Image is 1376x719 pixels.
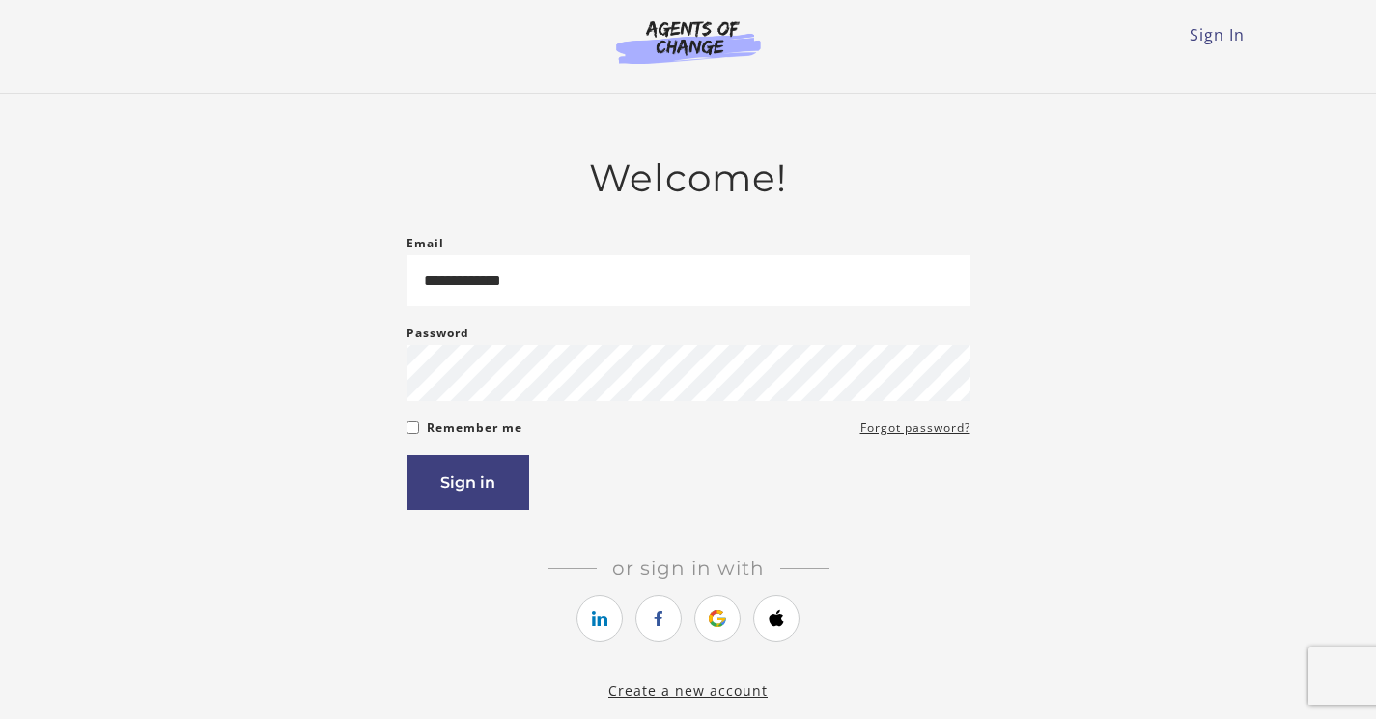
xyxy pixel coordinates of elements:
span: Or sign in with [597,557,780,580]
a: Create a new account [608,681,768,700]
a: Forgot password? [860,417,970,440]
a: Sign In [1190,24,1245,45]
img: Agents of Change Logo [596,19,781,64]
a: https://courses.thinkific.com/users/auth/apple?ss%5Breferral%5D=&ss%5Buser_return_to%5D=&ss%5Bvis... [753,595,800,642]
label: Remember me [427,417,522,440]
h2: Welcome! [407,156,970,201]
label: Password [407,322,469,345]
label: Email [407,232,444,255]
a: https://courses.thinkific.com/users/auth/google?ss%5Breferral%5D=&ss%5Buser_return_to%5D=&ss%5Bvi... [694,595,741,642]
a: https://courses.thinkific.com/users/auth/facebook?ss%5Breferral%5D=&ss%5Buser_return_to%5D=&ss%5B... [635,595,682,642]
a: https://courses.thinkific.com/users/auth/linkedin?ss%5Breferral%5D=&ss%5Buser_return_to%5D=&ss%5B... [576,595,623,642]
button: Sign in [407,455,529,510]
